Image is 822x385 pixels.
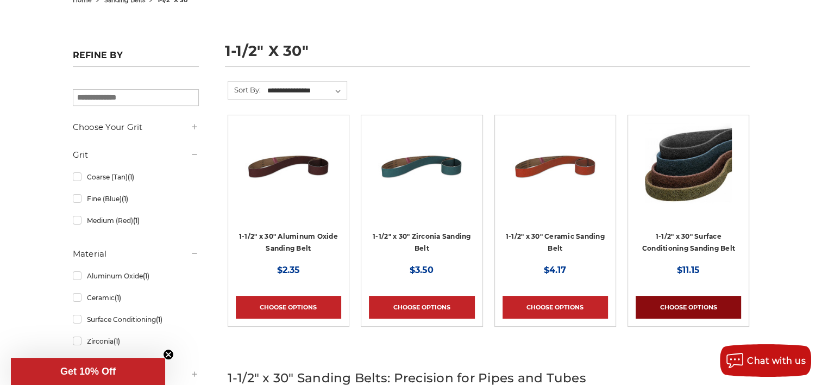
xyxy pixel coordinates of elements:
h5: Choose Your Grit [73,121,199,134]
span: $4.17 [544,265,566,275]
a: 1-1/2" x 30" Aluminum Oxide Sanding Belt [239,232,338,253]
h1: 1-1/2" x 30" [225,44,750,67]
a: Choose Options [369,296,474,319]
span: $11.15 [677,265,700,275]
img: 1-1/2" x 30" Sanding Belt - Aluminum Oxide [245,123,332,210]
button: Close teaser [163,349,174,360]
a: 1-1/2" x 30" Sanding Belt - Ceramic [503,123,608,228]
h5: Grit [73,148,199,162]
a: Surface Conditioning [73,310,199,329]
a: Ceramic [73,288,199,307]
a: Fine (Blue) [73,189,199,208]
a: Choose Options [503,296,608,319]
label: Sort By: [228,82,261,98]
a: 1-1/2" x 30" Sanding Belt - Aluminum Oxide [236,123,341,228]
a: 1-1/2" x 30" Surface Conditioning Sanding Belt [642,232,735,253]
span: (1) [155,315,162,324]
h5: Material [73,247,199,260]
a: 1-1/2" x 30" Sanding Belt - Zirconia [369,123,474,228]
a: 1-1/2" x 30" Zirconia Sanding Belt [373,232,470,253]
img: 1-1/2" x 30" Sanding Belt - Zirconia [378,123,465,210]
a: Coarse (Tan) [73,167,199,187]
select: Sort By: [266,83,347,99]
span: (1) [121,195,128,203]
span: Chat with us [747,356,806,366]
a: Choose Options [236,296,341,319]
a: Choose Options [636,296,741,319]
img: 1-1/2" x 30" Sanding Belt - Ceramic [512,123,599,210]
span: (1) [113,337,120,345]
span: (1) [114,294,121,302]
span: (1) [133,216,139,225]
a: Aluminum Oxide [73,266,199,285]
a: 1-1/2" x 30" Ceramic Sanding Belt [506,232,605,253]
div: Get 10% OffClose teaser [11,358,165,385]
span: $3.50 [410,265,434,275]
a: Zirconia [73,332,199,351]
h5: Refine by [73,50,199,67]
a: 1.5"x30" Surface Conditioning Sanding Belts [636,123,741,228]
button: Chat with us [720,344,811,377]
img: 1.5"x30" Surface Conditioning Sanding Belts [645,123,732,210]
span: $2.35 [277,265,300,275]
span: (1) [142,272,149,280]
span: Get 10% Off [60,366,116,377]
span: (1) [127,173,134,181]
a: Medium (Red) [73,211,199,230]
